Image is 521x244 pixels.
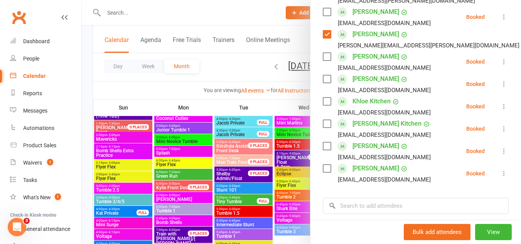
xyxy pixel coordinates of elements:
div: Reports [23,90,42,96]
div: Waivers [23,160,42,166]
div: [EMAIL_ADDRESS][DOMAIN_NAME] [338,130,431,140]
a: [PERSON_NAME] [352,6,399,18]
a: Calendar [10,67,81,85]
a: Automations [10,119,81,137]
div: Booked [466,59,485,64]
div: People [23,56,39,62]
div: Booked [466,148,485,154]
div: Messages [23,108,47,114]
a: [PERSON_NAME] Kitchen [352,118,422,130]
a: Waivers 1 [10,154,81,172]
div: [EMAIL_ADDRESS][DOMAIN_NAME] [338,63,431,73]
div: Calendar [23,73,46,79]
iframe: Intercom live chat [8,218,26,236]
div: [EMAIL_ADDRESS][DOMAIN_NAME] [338,152,431,162]
div: What's New [23,194,51,200]
div: Product Sales [23,142,56,148]
a: Product Sales [10,137,81,154]
a: [PERSON_NAME] [352,162,399,175]
div: Booked [466,14,485,20]
button: View [475,224,512,240]
input: Search to add attendees [323,198,509,214]
div: Booked [466,104,485,109]
a: What's New1 [10,189,81,206]
div: [EMAIL_ADDRESS][DOMAIN_NAME] [338,85,431,95]
div: Dashboard [23,38,50,44]
div: [EMAIL_ADDRESS][DOMAIN_NAME] [338,108,431,118]
button: Bulk add attendees [404,224,470,240]
span: 1 [47,159,53,165]
a: Reports [10,85,81,102]
a: [PERSON_NAME] [352,28,399,40]
span: 1 [55,194,61,200]
a: [PERSON_NAME] [352,140,399,152]
div: [PERSON_NAME][EMAIL_ADDRESS][PERSON_NAME][DOMAIN_NAME] [338,40,519,50]
div: Tasks [23,177,37,183]
a: [PERSON_NAME] [352,50,399,63]
a: Khloe Kitchen [352,95,391,108]
a: General attendance kiosk mode [10,220,81,238]
a: Clubworx [9,8,29,27]
div: [EMAIL_ADDRESS][DOMAIN_NAME] [338,18,431,28]
span: 3 [24,218,30,224]
div: Automations [23,125,54,131]
div: General attendance [23,226,70,232]
div: Booked [466,126,485,131]
a: Messages [10,102,81,119]
a: Dashboard [10,33,81,50]
a: People [10,50,81,67]
a: [PERSON_NAME] [352,73,399,85]
div: Booked [466,81,485,87]
a: Tasks [10,172,81,189]
div: Booked [466,171,485,176]
div: [EMAIL_ADDRESS][DOMAIN_NAME] [338,175,431,185]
